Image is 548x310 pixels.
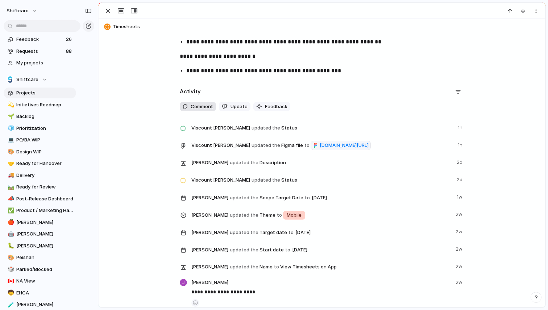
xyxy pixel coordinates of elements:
span: updated the [230,159,258,166]
span: 2d [457,157,464,166]
div: 🚚 [8,171,13,179]
div: 🤝Ready for Handover [4,158,76,169]
div: 🤖 [8,230,13,238]
span: Delivery [16,172,74,179]
span: Theme [191,209,451,220]
span: Status [191,123,453,133]
a: 🌱Backlog [4,111,76,122]
a: 🇨🇦NA View [4,276,76,286]
span: Peishan [16,254,74,261]
span: [PERSON_NAME] [191,279,228,286]
a: Projects [4,88,76,98]
a: 🧒EHCA [4,288,76,298]
span: [PERSON_NAME] [191,246,228,254]
button: Timesheets [102,21,542,33]
a: ✅Product / Marketing Handover [4,205,76,216]
span: PO/BA WIP [16,136,74,144]
span: 1w [457,192,464,201]
span: Comment [191,103,213,110]
a: 🎨Peishan [4,252,76,263]
div: 🛤️Ready for Review [4,182,76,192]
div: 🎨Design WIP [4,146,76,157]
span: to [304,142,310,149]
button: ✅ [7,207,14,214]
span: [PERSON_NAME] [191,159,228,166]
span: Timesheets [113,23,542,30]
button: 🚚 [7,172,14,179]
div: 🧊 [8,124,13,132]
span: [DOMAIN_NAME][URL] [320,142,369,149]
span: to [277,212,282,219]
div: 🧒 [8,289,13,297]
span: [PERSON_NAME] [16,242,74,250]
button: 💫 [7,101,14,109]
span: Figma file [191,140,453,150]
span: Product / Marketing Handover [16,207,74,214]
button: 🧊 [7,125,14,132]
span: Name View Timesheets on App [191,262,451,272]
span: 2w [456,209,464,218]
span: updated the [230,194,258,201]
a: Feedback26 [4,34,76,45]
span: [PERSON_NAME] [191,263,228,271]
button: 🎲 [7,266,14,273]
span: 88 [66,48,73,55]
span: Parked/Blocked [16,266,74,273]
span: Shiftcare [16,76,38,83]
button: 📣 [7,195,14,203]
a: 🧪[PERSON_NAME] [4,299,76,310]
span: Requests [16,48,64,55]
span: Update [231,103,248,110]
button: 🌱 [7,113,14,120]
div: 🐛 [8,242,13,250]
a: 💻PO/BA WIP [4,135,76,145]
span: [DATE] [294,228,313,237]
button: 🐛 [7,242,14,250]
span: Feedback [16,36,64,43]
a: 🍎[PERSON_NAME] [4,217,76,228]
span: [PERSON_NAME] [191,229,228,236]
span: to [274,263,279,271]
span: [PERSON_NAME] [16,301,74,308]
button: Feedback [253,102,290,111]
span: Target date [191,227,451,238]
div: 💫 [8,101,13,109]
div: 🎨 [8,148,13,156]
div: 🍎 [8,218,13,226]
span: Viscount [PERSON_NAME] [191,142,250,149]
div: 💫Initiatives Roadmap [4,99,76,110]
div: 💻 [8,136,13,144]
span: updated the [230,263,258,271]
button: Shiftcare [4,74,76,85]
span: updated the [252,142,280,149]
span: updated the [230,246,258,254]
div: 🛤️ [8,183,13,191]
span: Status [191,175,452,185]
div: 🤝 [8,160,13,168]
span: Post-Release Dashboard [16,195,74,203]
span: 2w [456,279,464,286]
a: 🐛[PERSON_NAME] [4,241,76,251]
span: Feedback [265,103,287,110]
span: Mobile [287,212,302,219]
a: 🎲Parked/Blocked [4,264,76,275]
span: 1h [458,123,464,131]
div: 🌱 [8,112,13,121]
span: Design WIP [16,148,74,156]
span: 2w [456,227,464,235]
button: 🤖 [7,230,14,238]
span: shiftcare [7,7,29,14]
a: My projects [4,58,76,68]
div: 🎨 [8,254,13,262]
span: Ready for Handover [16,160,74,167]
a: [DOMAIN_NAME][URL] [311,141,371,150]
a: 🧊Prioritization [4,123,76,134]
button: 🎨 [7,148,14,156]
span: Viscount [PERSON_NAME] [191,124,250,132]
